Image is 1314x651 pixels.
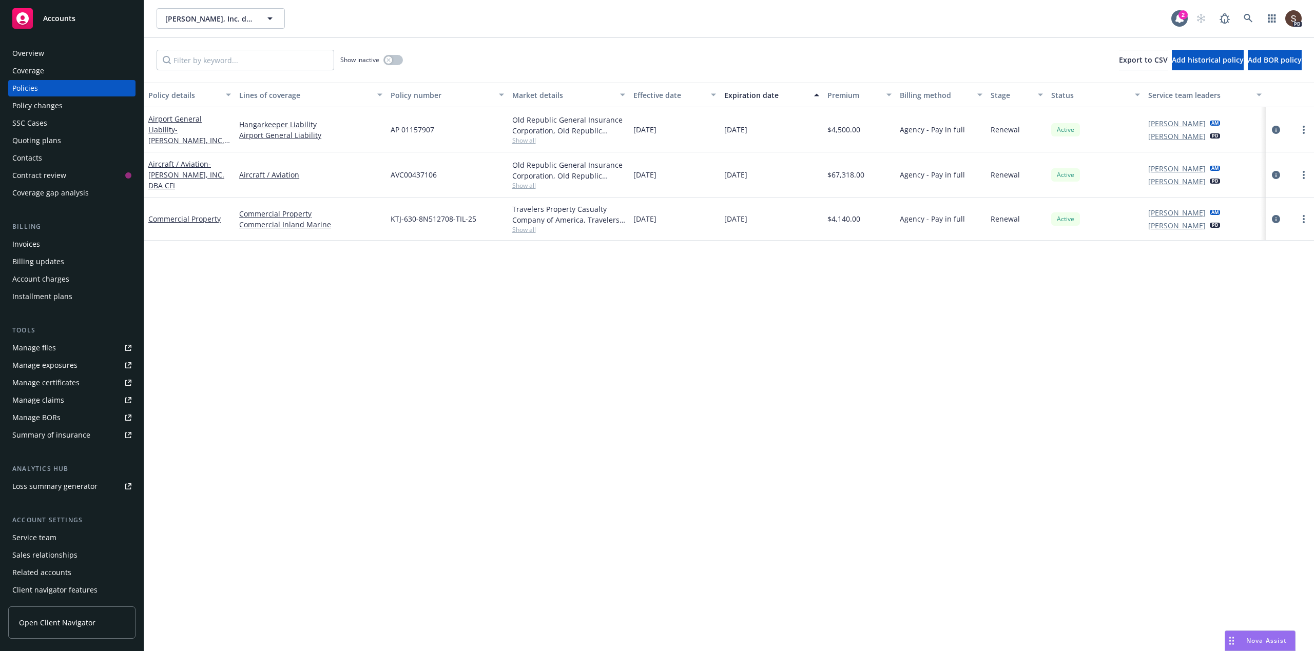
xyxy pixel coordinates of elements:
[148,159,224,190] a: Aircraft / Aviation
[8,185,136,201] a: Coverage gap analysis
[1248,50,1302,70] button: Add BOR policy
[12,236,40,252] div: Invoices
[1148,118,1206,129] a: [PERSON_NAME]
[827,124,860,135] span: $4,500.00
[8,564,136,581] a: Related accounts
[724,90,808,101] div: Expiration date
[827,90,881,101] div: Premium
[1172,50,1244,70] button: Add historical policy
[12,340,56,356] div: Manage files
[512,90,614,101] div: Market details
[512,225,625,234] span: Show all
[239,169,382,180] a: Aircraft / Aviation
[1270,169,1282,181] a: circleInformation
[1270,124,1282,136] a: circleInformation
[8,325,136,336] div: Tools
[165,13,254,24] span: [PERSON_NAME], Inc. dba CFI, Airborne Electronics
[8,409,136,426] a: Manage BORs
[8,236,136,252] a: Invoices
[827,213,860,224] span: $4,140.00
[12,478,98,495] div: Loss summary generator
[1298,213,1310,225] a: more
[8,582,136,598] a: Client navigator features
[991,124,1020,135] span: Renewal
[12,427,90,443] div: Summary of insurance
[1248,55,1302,65] span: Add BOR policy
[8,97,136,114] a: Policy changes
[12,150,42,166] div: Contacts
[512,136,625,145] span: Show all
[12,185,89,201] div: Coverage gap analysis
[157,8,285,29] button: [PERSON_NAME], Inc. dba CFI, Airborne Electronics
[12,80,38,96] div: Policies
[8,392,136,408] a: Manage claims
[1262,8,1282,29] a: Switch app
[1238,8,1259,29] a: Search
[8,80,136,96] a: Policies
[1148,220,1206,231] a: [PERSON_NAME]
[1214,8,1235,29] a: Report a Bug
[235,83,387,107] button: Lines of coverage
[12,167,66,184] div: Contract review
[1119,50,1168,70] button: Export to CSV
[1246,636,1287,645] span: Nova Assist
[12,374,80,391] div: Manage certificates
[8,464,136,474] div: Analytics hub
[1191,8,1211,29] a: Start snowing
[148,125,230,156] span: - [PERSON_NAME], INC. DBA CFI
[387,83,508,107] button: Policy number
[148,159,224,190] span: - [PERSON_NAME], INC. DBA CFI
[391,213,476,224] span: KTJ-630-8N512708-TIL-25
[1148,90,1250,101] div: Service team leaders
[1055,170,1076,180] span: Active
[8,271,136,287] a: Account charges
[148,114,224,156] a: Airport General Liability
[1225,631,1238,650] div: Drag to move
[8,4,136,33] a: Accounts
[8,253,136,270] a: Billing updates
[8,529,136,546] a: Service team
[239,119,382,130] a: Hangarkeeper Liability
[12,547,78,563] div: Sales relationships
[8,167,136,184] a: Contract review
[633,213,656,224] span: [DATE]
[1055,125,1076,134] span: Active
[239,219,382,230] a: Commercial Inland Marine
[148,214,221,224] a: Commercial Property
[144,83,235,107] button: Policy details
[1148,163,1206,174] a: [PERSON_NAME]
[8,288,136,305] a: Installment plans
[724,124,747,135] span: [DATE]
[900,213,965,224] span: Agency - Pay in full
[1148,131,1206,142] a: [PERSON_NAME]
[239,208,382,219] a: Commercial Property
[12,582,98,598] div: Client navigator features
[12,132,61,149] div: Quoting plans
[8,357,136,373] a: Manage exposures
[43,14,75,23] span: Accounts
[1178,10,1188,19] div: 2
[1148,207,1206,218] a: [PERSON_NAME]
[991,213,1020,224] span: Renewal
[512,160,625,181] div: Old Republic General Insurance Corporation, Old Republic General Insurance Group
[1285,10,1302,27] img: photo
[987,83,1047,107] button: Stage
[512,204,625,225] div: Travelers Property Casualty Company of America, Travelers Insurance
[1047,83,1144,107] button: Status
[8,132,136,149] a: Quoting plans
[8,547,136,563] a: Sales relationships
[8,222,136,232] div: Billing
[12,288,72,305] div: Installment plans
[12,115,47,131] div: SSC Cases
[724,169,747,180] span: [DATE]
[1298,124,1310,136] a: more
[1051,90,1129,101] div: Status
[148,90,220,101] div: Policy details
[633,169,656,180] span: [DATE]
[12,63,44,79] div: Coverage
[900,90,971,101] div: Billing method
[1298,169,1310,181] a: more
[391,169,437,180] span: AVC00437106
[633,124,656,135] span: [DATE]
[1144,83,1265,107] button: Service team leaders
